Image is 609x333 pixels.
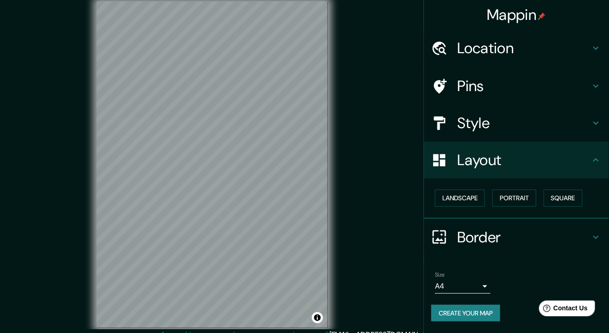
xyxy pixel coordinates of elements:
[97,1,328,328] canvas: Map
[435,279,491,294] div: A4
[312,312,323,323] button: Toggle attribution
[424,30,609,67] div: Location
[435,271,445,278] label: Size
[457,228,590,247] h4: Border
[544,190,583,207] button: Square
[457,77,590,95] h4: Pins
[431,305,500,322] button: Create your map
[457,114,590,132] h4: Style
[492,190,536,207] button: Portrait
[424,219,609,256] div: Border
[424,68,609,105] div: Pins
[424,142,609,179] div: Layout
[487,6,546,24] h4: Mappin
[435,190,485,207] button: Landscape
[457,39,590,57] h4: Location
[538,12,546,20] img: pin-icon.png
[527,297,599,323] iframe: Help widget launcher
[424,105,609,142] div: Style
[457,151,590,169] h4: Layout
